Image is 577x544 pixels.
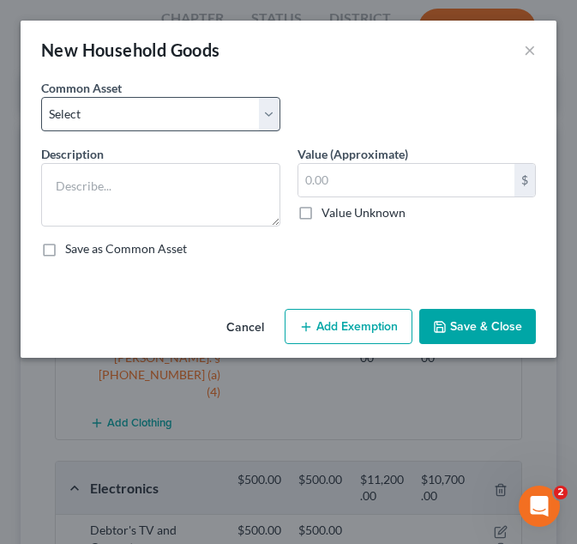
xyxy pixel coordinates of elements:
label: Value (Approximate) [298,145,408,163]
span: 2 [554,486,568,499]
label: Value Unknown [322,204,406,221]
button: Save & Close [419,309,536,345]
div: New Household Goods [41,38,220,62]
label: Common Asset [41,79,122,97]
button: Add Exemption [285,309,412,345]
div: $ [514,164,535,196]
button: Cancel [213,311,278,345]
input: 0.00 [298,164,515,196]
span: Description [41,147,104,161]
button: × [524,39,536,60]
label: Save as Common Asset [65,240,187,257]
iframe: Intercom live chat [519,486,560,527]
